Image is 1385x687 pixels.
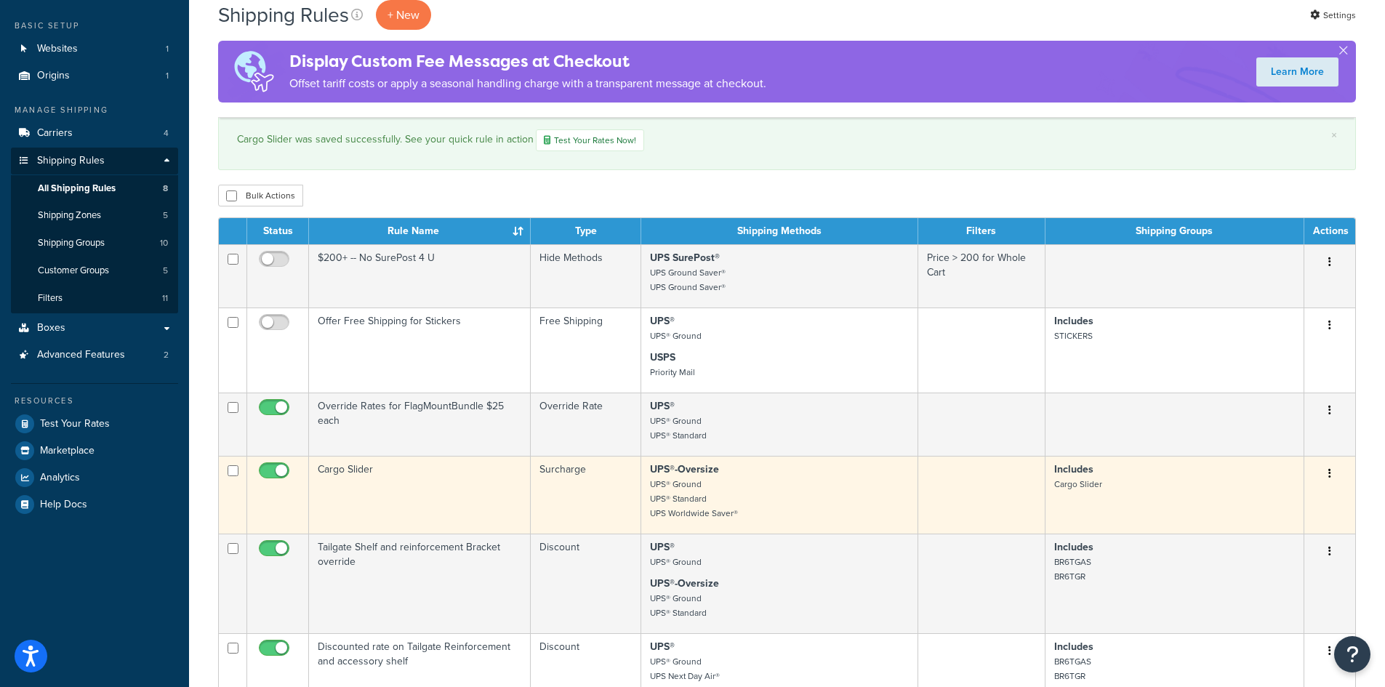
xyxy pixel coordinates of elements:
[650,478,738,520] small: UPS® Ground UPS® Standard UPS Worldwide Saver®
[166,43,169,55] span: 1
[289,49,766,73] h4: Display Custom Fee Messages at Checkout
[309,308,531,393] td: Offer Free Shipping for Stickers
[1054,639,1093,654] strong: Includes
[11,491,178,518] a: Help Docs
[650,639,675,654] strong: UPS®
[218,1,349,29] h1: Shipping Rules
[650,592,707,619] small: UPS® Ground UPS® Standard
[11,395,178,407] div: Resources
[641,218,919,244] th: Shipping Methods
[1331,129,1337,141] a: ×
[1054,313,1093,329] strong: Includes
[650,462,719,477] strong: UPS®-Oversize
[1045,218,1304,244] th: Shipping Groups
[531,308,641,393] td: Free Shipping
[11,63,178,89] a: Origins 1
[650,250,720,265] strong: UPS SurePost®
[918,244,1045,308] td: Price > 200 for Whole Cart
[247,218,309,244] th: Status
[11,148,178,313] li: Shipping Rules
[531,244,641,308] td: Hide Methods
[11,438,178,464] a: Marketplace
[11,285,178,312] li: Filters
[536,129,644,151] a: Test Your Rates Now!
[11,63,178,89] li: Origins
[37,155,105,167] span: Shipping Rules
[218,41,289,103] img: duties-banner-06bc72dcb5fe05cb3f9472aba00be2ae8eb53ab6f0d8bb03d382ba314ac3c341.png
[11,36,178,63] li: Websites
[1334,636,1370,672] button: Open Resource Center
[11,202,178,229] li: Shipping Zones
[11,120,178,147] a: Carriers 4
[650,555,702,569] small: UPS® Ground
[163,182,168,195] span: 8
[11,465,178,491] a: Analytics
[40,445,95,457] span: Marketplace
[11,257,178,284] a: Customer Groups 5
[11,315,178,342] li: Boxes
[37,70,70,82] span: Origins
[37,349,125,361] span: Advanced Features
[650,539,675,555] strong: UPS®
[1054,462,1093,477] strong: Includes
[309,393,531,456] td: Override Rates for FlagMountBundle $25 each
[37,43,78,55] span: Websites
[160,237,168,249] span: 10
[40,499,87,511] span: Help Docs
[289,73,766,94] p: Offset tariff costs or apply a seasonal handling charge with a transparent message at checkout.
[309,218,531,244] th: Rule Name : activate to sort column ascending
[37,127,73,140] span: Carriers
[650,414,707,442] small: UPS® Ground UPS® Standard
[11,120,178,147] li: Carriers
[1054,478,1102,491] small: Cargo Slider
[11,36,178,63] a: Websites 1
[11,20,178,32] div: Basic Setup
[11,257,178,284] li: Customer Groups
[11,175,178,202] a: All Shipping Rules 8
[1054,329,1093,342] small: STICKERS
[650,576,719,591] strong: UPS®-Oversize
[38,292,63,305] span: Filters
[1310,5,1356,25] a: Settings
[1054,655,1091,683] small: BR6TGAS BR6TGR
[237,129,1337,151] div: Cargo Slider was saved successfully. See your quick rule in action
[531,218,641,244] th: Type
[37,322,65,334] span: Boxes
[11,285,178,312] a: Filters 11
[918,218,1045,244] th: Filters
[531,456,641,534] td: Surcharge
[11,411,178,437] a: Test Your Rates
[650,398,675,414] strong: UPS®
[650,350,675,365] strong: USPS
[38,265,109,277] span: Customer Groups
[650,329,702,342] small: UPS® Ground
[1054,539,1093,555] strong: Includes
[38,182,116,195] span: All Shipping Rules
[162,292,168,305] span: 11
[164,349,169,361] span: 2
[1054,555,1091,583] small: BR6TGAS BR6TGR
[11,230,178,257] a: Shipping Groups 10
[166,70,169,82] span: 1
[309,244,531,308] td: $200+ -- No SurePost 4 U
[11,104,178,116] div: Manage Shipping
[11,342,178,369] a: Advanced Features 2
[40,418,110,430] span: Test Your Rates
[163,209,168,222] span: 5
[531,534,641,633] td: Discount
[650,366,695,379] small: Priority Mail
[1304,218,1355,244] th: Actions
[38,237,105,249] span: Shipping Groups
[218,185,303,206] button: Bulk Actions
[163,265,168,277] span: 5
[309,534,531,633] td: Tailgate Shelf and reinforcement Bracket override
[164,127,169,140] span: 4
[650,313,675,329] strong: UPS®
[531,393,641,456] td: Override Rate
[650,266,726,294] small: UPS Ground Saver® UPS Ground Saver®
[11,175,178,202] li: All Shipping Rules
